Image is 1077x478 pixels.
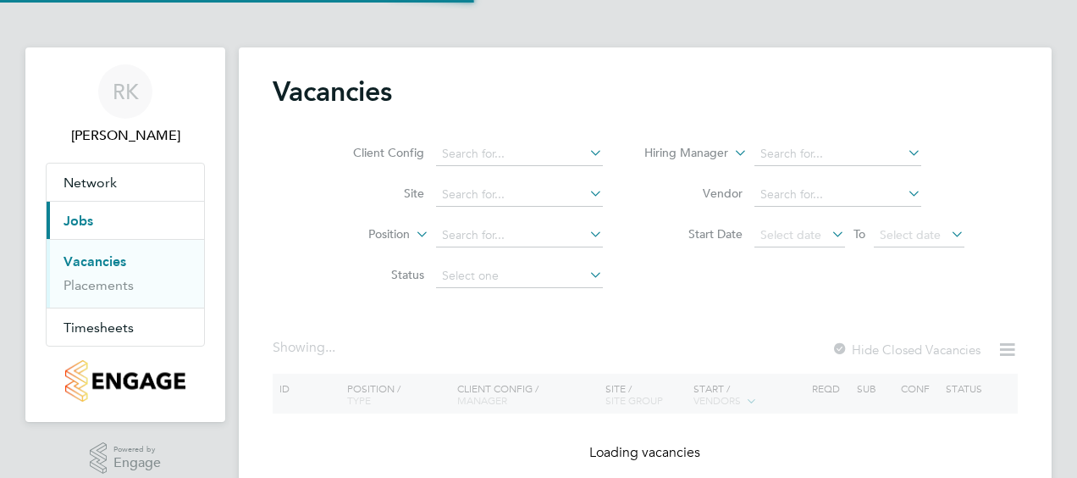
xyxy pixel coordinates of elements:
label: Hide Closed Vacancies [831,342,980,358]
label: Position [312,226,410,243]
button: Network [47,164,204,201]
input: Search for... [754,142,921,166]
label: Site [327,186,424,201]
label: Client Config [327,145,424,160]
span: Rafal Koczuba [46,125,205,146]
input: Search for... [754,183,921,207]
span: Select date [760,227,821,242]
a: Vacancies [64,253,126,270]
a: Powered byEngage [90,442,162,475]
label: Vendor [645,186,743,201]
div: Jobs [47,239,204,308]
span: ... [325,339,335,356]
div: Showing [273,339,339,357]
input: Search for... [436,183,603,207]
span: Select date [880,227,941,242]
input: Select one [436,264,603,288]
label: Status [327,267,424,282]
a: Placements [64,277,134,293]
span: Jobs [64,213,93,229]
a: RK[PERSON_NAME] [46,64,205,146]
input: Search for... [436,142,603,166]
label: Start Date [645,226,743,242]
span: Powered by [113,442,161,457]
h2: Vacancies [273,75,392,108]
label: Hiring Manager [631,145,728,162]
a: Go to home page [46,360,205,402]
span: Engage [113,456,161,470]
input: Search for... [436,224,603,247]
button: Jobs [47,202,204,239]
span: To [848,223,870,245]
span: Network [64,175,117,191]
button: Timesheets [47,308,204,346]
span: Timesheets [64,320,134,336]
nav: Main navigation [25,47,225,422]
img: countryside-properties-logo-retina.png [65,360,185,402]
span: RK [113,81,139,103]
